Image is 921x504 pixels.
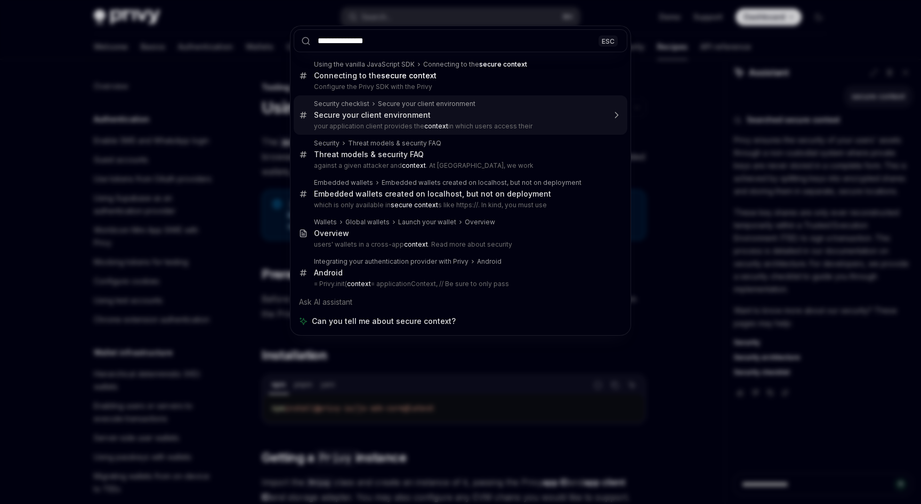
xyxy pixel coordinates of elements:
b: context [404,240,428,248]
div: Threat models & security FAQ [348,139,441,148]
div: Launch your wallet [398,218,456,226]
div: Secure your client environment [378,100,475,108]
div: Overview [465,218,495,226]
p: against a given attacker and . At [GEOGRAPHIC_DATA], we work [314,161,605,170]
div: Embedded wallets created on localhost, but not on deployment [314,189,551,199]
div: ESC [599,35,618,46]
p: users' wallets in a cross-app . Read more about security [314,240,605,249]
div: Security [314,139,340,148]
div: Connecting to the [314,71,437,80]
div: Wallets [314,218,337,226]
p: your application client provides the in which users access their [314,122,605,131]
div: Using the vanilla JavaScript SDK [314,60,415,69]
div: Global wallets [345,218,390,226]
div: Embedded wallets created on localhost, but not on deployment [382,178,581,187]
div: Security checklist [314,100,369,108]
div: Android [314,268,343,278]
b: secure context [381,71,437,80]
b: context [347,280,371,288]
div: Integrating your authentication provider with Privy [314,257,468,266]
div: Android [477,257,502,266]
b: secure context [479,60,527,68]
div: Ask AI assistant [294,292,627,312]
p: which is only available in s like https://. In kind, you must use [314,201,605,209]
p: Configure the Privy SDK with the Privy [314,83,605,91]
b: context [402,161,426,169]
div: Embedded wallets [314,178,373,187]
b: secure context [391,201,438,209]
div: Secure your client environment [314,110,431,120]
b: context [424,122,448,130]
div: Overview [314,229,349,238]
div: Connecting to the [423,60,527,69]
div: Threat models & security FAQ [314,150,424,159]
p: = Privy.init( = applicationContext, // Be sure to only pass [314,280,605,288]
span: Can you tell me about secure context? [312,316,456,327]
